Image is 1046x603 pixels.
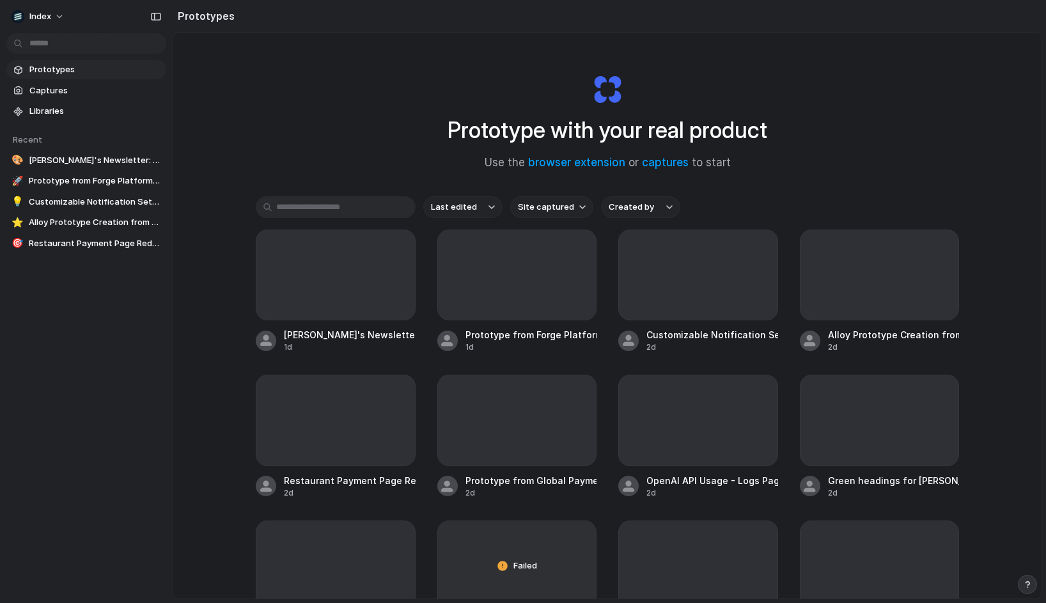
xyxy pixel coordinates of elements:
[256,375,416,498] a: Restaurant Payment Page Redesign2d
[6,151,166,170] a: 🎨[PERSON_NAME]'s Newsletter: Profile Page
[642,156,689,169] a: captures
[284,328,416,341] div: [PERSON_NAME]'s Newsletter: Profile Page
[6,213,166,232] a: ⭐Alloy Prototype Creation from Usersnap
[29,154,161,167] span: [PERSON_NAME]'s Newsletter: Profile Page
[646,328,778,341] div: Customizable Notification Settings for OpenAI API
[465,328,597,341] div: Prototype from Forge Platform Overview
[256,230,416,353] a: [PERSON_NAME]'s Newsletter: Profile Page1d
[437,230,597,353] a: Prototype from Forge Platform Overview1d
[29,196,161,208] span: Customizable Notification Settings for OpenAI API
[609,201,654,214] span: Created by
[12,216,24,229] div: ⭐
[29,175,161,187] span: Prototype from Forge Platform Overview
[510,196,593,218] button: Site captured
[513,560,537,572] span: Failed
[528,156,625,169] a: browser extension
[800,375,960,498] a: Green headings for [PERSON_NAME]2d
[6,81,166,100] a: Captures
[485,155,731,171] span: Use the or to start
[12,154,24,167] div: 🎨
[284,487,416,499] div: 2d
[448,113,767,147] h1: Prototype with your real product
[431,201,477,214] span: Last edited
[646,341,778,353] div: 2d
[173,8,235,24] h2: Prototypes
[12,237,24,250] div: 🎯
[29,84,161,97] span: Captures
[828,487,960,499] div: 2d
[646,474,778,487] div: OpenAI API Usage - Logs Page Interaction
[518,201,574,214] span: Site captured
[828,474,960,487] div: Green headings for [PERSON_NAME]
[284,474,416,487] div: Restaurant Payment Page Redesign
[6,192,166,212] a: 💡Customizable Notification Settings for OpenAI API
[12,196,24,208] div: 💡
[828,341,960,353] div: 2d
[13,134,42,145] span: Recent
[6,171,166,191] a: 🚀Prototype from Forge Platform Overview
[29,237,161,250] span: Restaurant Payment Page Redesign
[284,341,416,353] div: 1d
[800,230,960,353] a: Alloy Prototype Creation from Usersnap2d
[12,175,24,187] div: 🚀
[618,230,778,353] a: Customizable Notification Settings for OpenAI API2d
[29,105,161,118] span: Libraries
[6,234,166,253] a: 🎯Restaurant Payment Page Redesign
[465,487,597,499] div: 2d
[646,487,778,499] div: 2d
[6,6,71,27] button: Index
[29,10,51,23] span: Index
[423,196,503,218] button: Last edited
[6,60,166,79] a: Prototypes
[618,375,778,498] a: OpenAI API Usage - Logs Page Interaction2d
[29,216,161,229] span: Alloy Prototype Creation from Usersnap
[601,196,680,218] button: Created by
[437,375,597,498] a: Prototype from Global Payments [GEOGRAPHIC_DATA]2d
[29,63,161,76] span: Prototypes
[6,102,166,121] a: Libraries
[465,474,597,487] div: Prototype from Global Payments [GEOGRAPHIC_DATA]
[828,328,960,341] div: Alloy Prototype Creation from Usersnap
[465,341,597,353] div: 1d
